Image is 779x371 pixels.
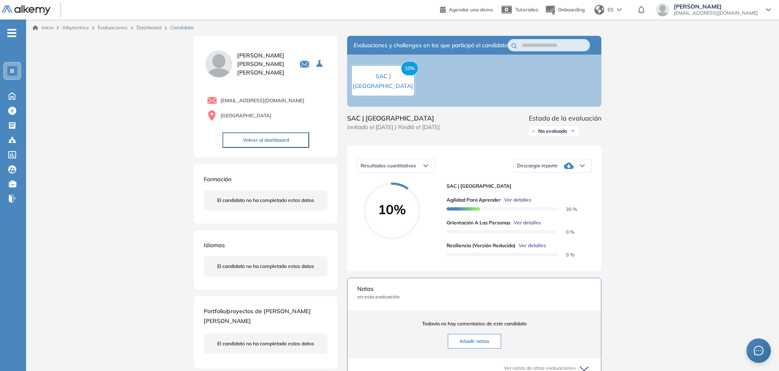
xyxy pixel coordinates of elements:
[354,41,508,50] span: Evaluaciones y challenges en los que participó el candidato
[217,340,314,347] span: El candidato no ha completado estos datos
[448,334,501,349] button: Añadir notas
[357,293,591,301] span: en esta evaluación
[529,113,601,123] span: Estado de la evaluación
[447,242,515,249] span: Resiliencia (versión reducida)
[98,24,128,31] a: Evaluaciones
[237,51,290,77] span: [PERSON_NAME] [PERSON_NAME] [PERSON_NAME]
[754,346,764,356] span: message
[515,7,538,13] span: Tutoriales
[570,129,575,134] img: Ícono de flecha
[2,5,51,15] img: Logo
[504,196,531,204] span: Ver detalles
[447,196,501,204] span: Agilidad para Aprender
[204,176,231,183] span: Formación
[361,162,416,169] span: Resultados cuantitativos
[220,112,271,119] span: [GEOGRAPHIC_DATA]
[347,123,440,132] span: Invitado el [DATE] | Rindió el [DATE]
[538,128,567,134] span: No evaluado
[517,162,558,169] span: Descargar reporte
[511,219,541,226] button: Ver detalles
[617,8,622,11] img: arrow
[313,57,328,71] button: Seleccione la evaluación activa
[170,24,194,31] span: Candidato
[449,7,493,13] span: Agendar una demo
[7,32,16,34] i: -
[447,182,585,190] span: SAC | [GEOGRAPHIC_DATA]
[519,242,546,249] span: Ver detalles
[545,1,585,19] button: Onboarding
[357,320,591,327] span: Todavía no hay comentarios de este candidato
[136,24,161,31] a: Dashboard
[217,263,314,270] span: El candidato no ha completado estos datos
[363,203,420,216] span: 10%
[357,285,591,293] span: Notas
[558,7,585,13] span: Onboarding
[556,252,574,258] span: 0 %
[556,206,577,212] span: 30 %
[217,197,314,204] span: El candidato no ha completado estos datos
[222,132,309,148] button: Volver al dashboard
[440,4,493,14] a: Agendar una demo
[556,229,574,235] span: 0 %
[501,196,531,204] button: Ver detalles
[447,219,511,226] span: Orientación a las personas
[204,49,234,79] img: PROFILE_MENU_LOGO_USER
[401,61,418,76] span: 10%
[33,24,53,31] a: Inicio
[353,72,413,90] span: SAC | [GEOGRAPHIC_DATA]
[674,3,758,10] span: [PERSON_NAME]
[62,24,89,31] span: Alkymetrics
[347,113,440,123] span: SAC | [GEOGRAPHIC_DATA]
[220,97,304,104] span: [EMAIL_ADDRESS][DOMAIN_NAME]
[514,219,541,226] span: Ver detalles
[674,10,758,16] span: [EMAIL_ADDRESS][DOMAIN_NAME]
[607,6,614,13] span: ES
[204,241,225,249] span: Idiomas
[594,5,604,15] img: world
[10,68,14,74] span: B
[204,307,311,325] span: Portfolio/proyectos de [PERSON_NAME] [PERSON_NAME]
[515,242,546,249] button: Ver detalles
